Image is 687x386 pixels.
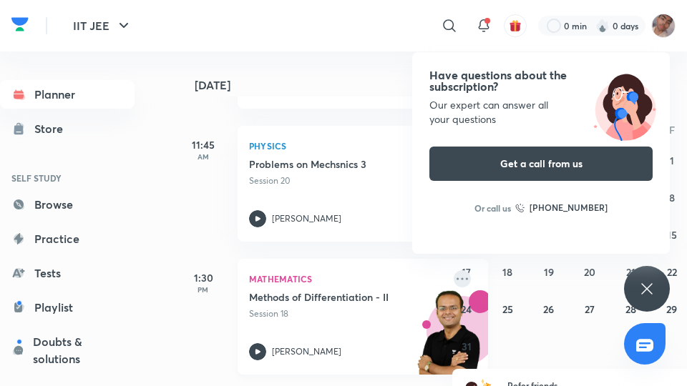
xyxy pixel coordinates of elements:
button: August 26, 2025 [537,297,560,320]
img: unacademy [409,157,488,256]
button: August 8, 2025 [661,186,683,209]
button: August 17, 2025 [455,260,478,283]
abbr: August 24, 2025 [461,302,472,316]
p: [PERSON_NAME] [272,345,341,358]
button: IIT JEE [64,11,141,40]
a: [PHONE_NUMBER] [515,201,608,215]
p: [PERSON_NAME] [272,212,341,225]
img: avatar [509,19,522,32]
abbr: August 27, 2025 [585,302,595,316]
button: August 19, 2025 [537,260,560,283]
h5: Problems on Mechsnics 3 [249,157,427,172]
img: Rahul 2026 [651,14,676,38]
abbr: August 28, 2025 [625,302,636,316]
abbr: August 20, 2025 [584,265,595,279]
abbr: August 25, 2025 [502,302,513,316]
button: August 20, 2025 [578,260,601,283]
abbr: August 18, 2025 [502,265,512,279]
p: AM [175,152,232,161]
button: August 15, 2025 [661,223,683,246]
img: ttu_illustration_new.svg [580,69,670,141]
button: August 24, 2025 [455,297,478,320]
abbr: August 1, 2025 [670,154,674,167]
button: August 28, 2025 [619,297,642,320]
button: August 21, 2025 [619,260,642,283]
h4: Have questions about the subscription? [429,69,653,92]
div: Store [34,120,72,137]
img: Company Logo [11,14,29,35]
h5: 11:45 [175,137,232,152]
abbr: August 17, 2025 [462,265,471,279]
img: streak [595,19,610,33]
p: Or call us [474,202,511,214]
abbr: August 8, 2025 [669,191,675,204]
button: avatar [504,14,527,37]
abbr: August 19, 2025 [544,265,554,279]
p: Session 18 [249,307,445,320]
h4: [DATE] [195,79,502,91]
button: August 29, 2025 [661,297,683,320]
button: August 27, 2025 [578,297,601,320]
abbr: August 29, 2025 [666,302,677,316]
button: August 18, 2025 [496,260,519,283]
abbr: August 15, 2025 [667,228,677,242]
h5: Methods of Differentiation - II [249,290,427,305]
h6: [PHONE_NUMBER] [530,201,608,215]
button: August 25, 2025 [496,297,519,320]
abbr: August 21, 2025 [626,265,635,279]
p: Session 20 [249,174,445,187]
button: August 31, 2025 [455,335,478,357]
button: August 22, 2025 [661,260,683,283]
p: PM [175,285,232,294]
button: Get a call from us [429,147,653,181]
abbr: Friday [669,123,675,137]
h5: 1:30 [175,270,232,285]
p: Mathematics [249,270,445,287]
abbr: August 26, 2025 [543,302,554,316]
a: Company Logo [11,14,29,39]
div: Our expert can answer all your questions [429,98,653,127]
abbr: August 22, 2025 [667,265,677,279]
abbr: August 31, 2025 [462,340,472,353]
button: August 1, 2025 [661,149,683,172]
p: Physics [249,137,445,154]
